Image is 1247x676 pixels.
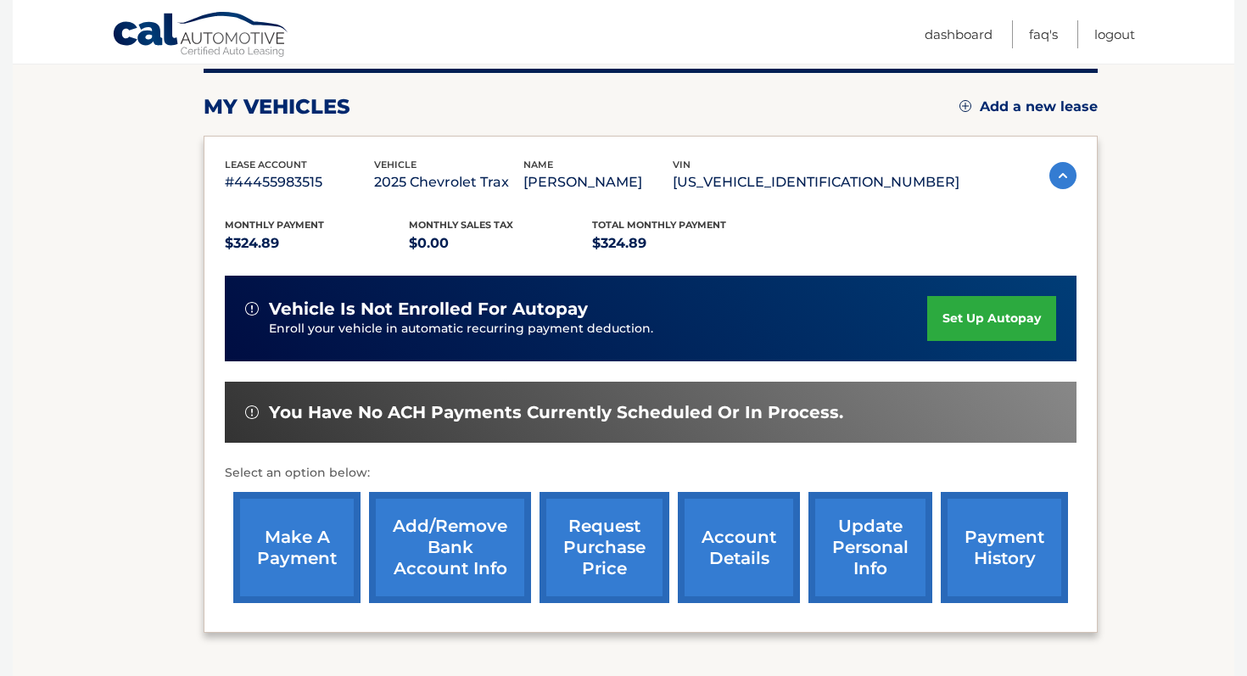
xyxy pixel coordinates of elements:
[678,492,800,603] a: account details
[225,219,324,231] span: Monthly Payment
[927,296,1056,341] a: set up autopay
[1094,20,1135,48] a: Logout
[245,405,259,419] img: alert-white.svg
[523,170,673,194] p: [PERSON_NAME]
[1049,162,1076,189] img: accordion-active.svg
[808,492,932,603] a: update personal info
[245,302,259,316] img: alert-white.svg
[225,232,409,255] p: $324.89
[374,159,417,170] span: vehicle
[1029,20,1058,48] a: FAQ's
[269,299,588,320] span: vehicle is not enrolled for autopay
[592,219,726,231] span: Total Monthly Payment
[959,100,971,112] img: add.svg
[374,170,523,194] p: 2025 Chevrolet Trax
[959,98,1098,115] a: Add a new lease
[269,320,927,338] p: Enroll your vehicle in automatic recurring payment deduction.
[269,402,843,423] span: You have no ACH payments currently scheduled or in process.
[409,232,593,255] p: $0.00
[523,159,553,170] span: name
[369,492,531,603] a: Add/Remove bank account info
[941,492,1068,603] a: payment history
[540,492,669,603] a: request purchase price
[204,94,350,120] h2: my vehicles
[592,232,776,255] p: $324.89
[233,492,361,603] a: make a payment
[673,159,691,170] span: vin
[673,170,959,194] p: [US_VEHICLE_IDENTIFICATION_NUMBER]
[925,20,993,48] a: Dashboard
[225,463,1076,483] p: Select an option below:
[225,159,307,170] span: lease account
[225,170,374,194] p: #44455983515
[409,219,513,231] span: Monthly sales Tax
[112,11,290,60] a: Cal Automotive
